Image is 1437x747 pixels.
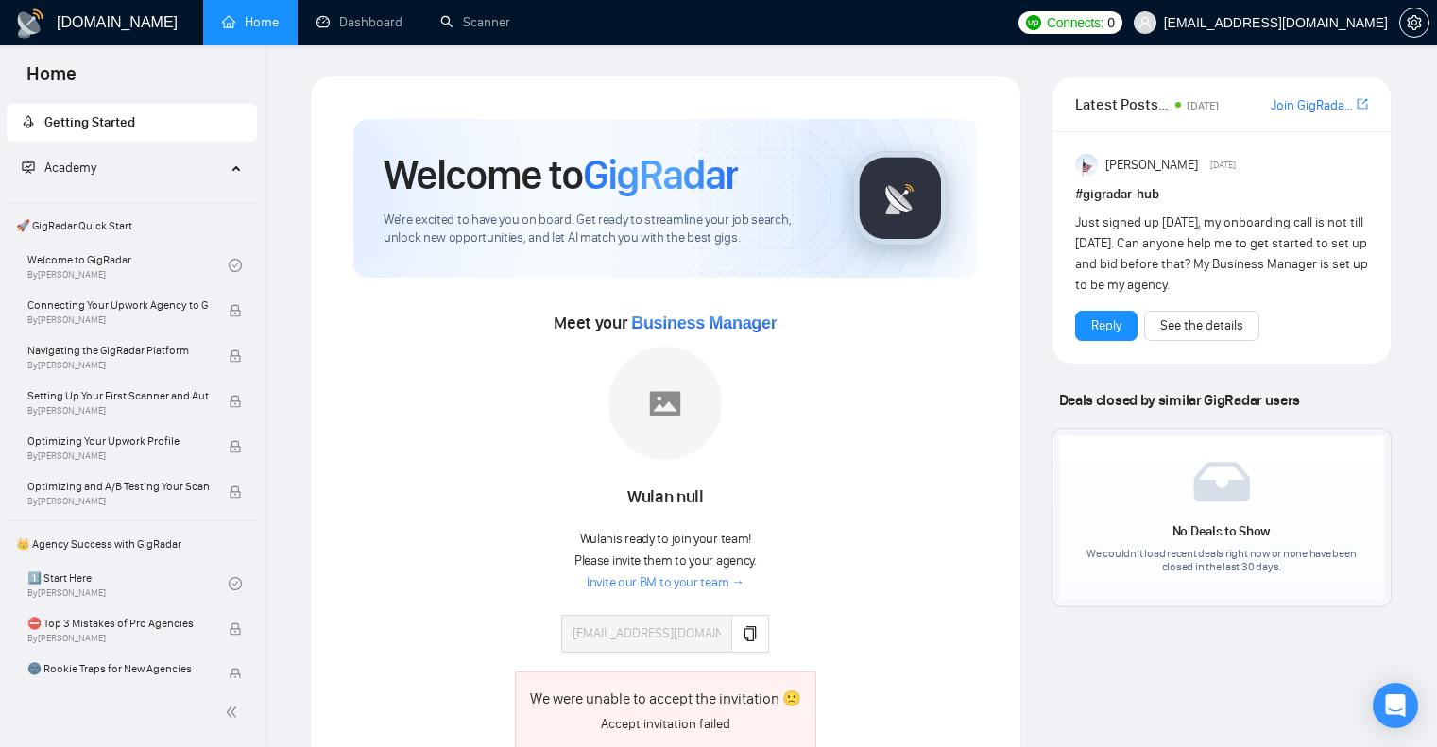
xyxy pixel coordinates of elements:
span: lock [229,304,242,317]
div: We were unable to accept the invitation 🙁 [530,687,801,710]
h1: # gigradar-hub [1075,184,1368,205]
span: Connecting Your Upwork Agency to GigRadar [27,296,209,314]
li: Getting Started [7,104,257,142]
button: setting [1399,8,1429,38]
img: Anisuzzaman Khan [1075,154,1098,177]
span: We couldn’t load recent deals right now or none have been closed in the last 30 days. [1086,547,1358,573]
span: Connects: [1047,12,1103,33]
span: Deals closed by similar GigRadar users [1052,383,1308,416]
a: homeHome [222,14,279,30]
img: empty-box [1193,462,1250,501]
span: 👑 Agency Success with GigRadar [9,525,255,563]
button: See the details [1144,311,1259,341]
span: Latest Posts from the GigRadar Community [1075,93,1170,116]
span: rocket [22,115,35,128]
span: Academy [44,160,96,176]
span: Business Manager [631,314,777,332]
span: Navigating the GigRadar Platform [27,341,209,360]
a: Join GigRadar Slack Community [1271,95,1353,116]
span: No Deals to Show [1172,523,1271,539]
a: 1️⃣ Start HereBy[PERSON_NAME] [27,563,229,604]
img: upwork-logo.png [1026,15,1041,30]
img: gigradar-logo.png [853,151,948,246]
a: Invite our BM to your team → [587,574,744,592]
span: By [PERSON_NAME] [27,633,209,644]
a: Welcome to GigRadarBy[PERSON_NAME] [27,245,229,286]
span: ⛔ Top 3 Mistakes of Pro Agencies [27,614,209,633]
span: lock [229,440,242,453]
img: logo [15,8,45,39]
span: GigRadar [583,149,738,200]
div: Wulan null [561,482,769,514]
span: 0 [1107,12,1115,33]
span: 🚀 GigRadar Quick Start [9,207,255,245]
span: By [PERSON_NAME] [27,314,209,326]
span: lock [229,668,242,681]
span: 🌚 Rookie Traps for New Agencies [27,659,209,678]
button: Reply [1075,311,1138,341]
a: See the details [1160,315,1243,336]
span: check-circle [229,259,242,272]
span: Getting Started [44,114,135,130]
span: By [PERSON_NAME] [27,360,209,371]
span: Home [11,60,92,100]
span: lock [229,622,242,636]
span: Meet your [554,313,777,333]
span: Optimizing and A/B Testing Your Scanner for Better Results [27,477,209,496]
a: searchScanner [440,14,510,30]
span: double-left [225,703,244,722]
a: export [1357,95,1368,113]
a: Reply [1091,315,1121,336]
span: check-circle [229,577,242,590]
span: Please invite them to your agency. [574,552,757,569]
span: Setting Up Your First Scanner and Auto-Bidder [27,386,209,405]
span: [PERSON_NAME] [1105,155,1198,176]
span: lock [229,485,242,499]
span: By [PERSON_NAME] [27,496,209,507]
span: user [1138,16,1152,29]
span: lock [229,395,242,408]
span: export [1357,96,1368,111]
span: copy [743,626,758,641]
span: lock [229,349,242,363]
span: Just signed up [DATE], my onboarding call is not till [DATE]. Can anyone help me to get started t... [1075,214,1368,293]
a: setting [1399,15,1429,30]
button: copy [731,615,769,653]
div: Open Intercom Messenger [1373,683,1418,728]
span: Wulan is ready to join your team! [580,531,751,547]
span: By [PERSON_NAME] [27,405,209,416]
span: setting [1400,15,1428,30]
span: We're excited to have you on board. Get ready to streamline your job search, unlock new opportuni... [384,212,823,247]
h1: Welcome to [384,149,738,200]
span: Optimizing Your Upwork Profile [27,432,209,450]
span: By [PERSON_NAME] [27,450,209,462]
div: Accept invitation failed [530,714,801,735]
a: dashboardDashboard [316,14,402,30]
span: [DATE] [1210,157,1236,174]
span: [DATE] [1187,99,1219,112]
span: Academy [22,160,96,176]
span: fund-projection-screen [22,161,35,174]
img: placeholder.png [608,347,722,460]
